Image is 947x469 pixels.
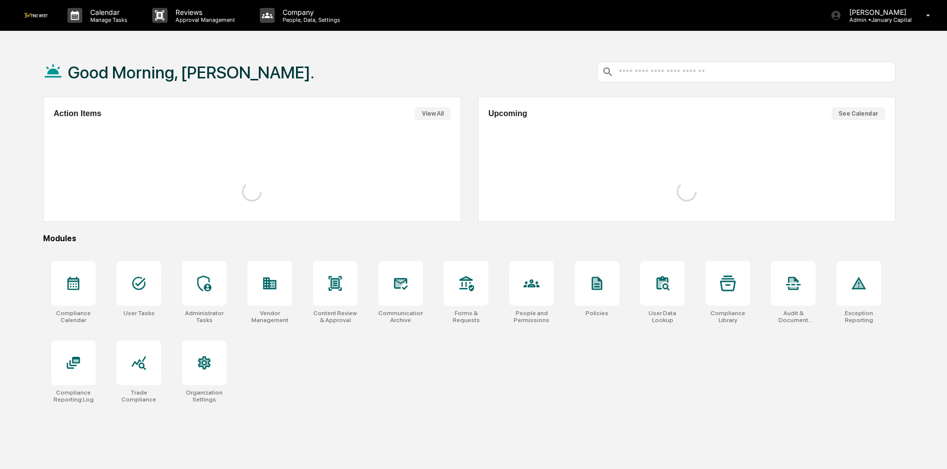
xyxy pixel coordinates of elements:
[415,107,451,120] button: View All
[68,63,314,82] h1: Good Morning, [PERSON_NAME].
[82,16,132,23] p: Manage Tasks
[168,16,240,23] p: Approval Management
[51,389,96,403] div: Compliance Reporting Log
[640,310,685,324] div: User Data Lookup
[509,310,554,324] div: People and Permissions
[586,310,608,317] div: Policies
[275,8,345,16] p: Company
[123,310,155,317] div: User Tasks
[117,389,161,403] div: Trade Compliance
[836,310,881,324] div: Exception Reporting
[706,310,750,324] div: Compliance Library
[313,310,357,324] div: Content Review & Approval
[54,109,101,118] h2: Action Items
[771,310,816,324] div: Audit & Document Logs
[444,310,488,324] div: Forms & Requests
[168,8,240,16] p: Reviews
[43,234,895,243] div: Modules
[247,310,292,324] div: Vendor Management
[841,8,912,16] p: [PERSON_NAME]
[378,310,423,324] div: Communications Archive
[488,109,527,118] h2: Upcoming
[831,107,885,120] button: See Calendar
[24,13,48,17] img: logo
[841,16,912,23] p: Admin • January Capital
[51,310,96,324] div: Compliance Calendar
[82,8,132,16] p: Calendar
[182,310,227,324] div: Administrator Tasks
[275,16,345,23] p: People, Data, Settings
[182,389,227,403] div: Organization Settings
